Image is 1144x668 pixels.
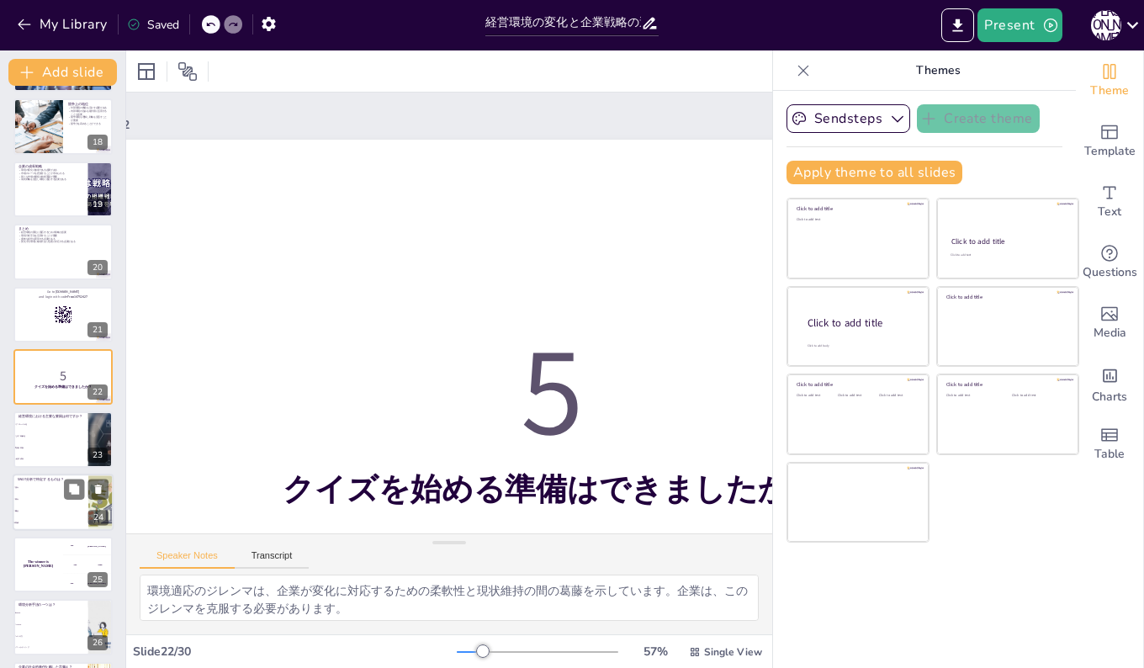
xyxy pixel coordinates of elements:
span: 経済成長 [16,459,87,461]
button: Export to PowerPoint [941,8,974,42]
p: SWOT分析で特定するものは？ [18,476,83,481]
p: 環境の変化に敏感である必要がある [19,168,83,172]
div: https://cdn.sendsteps.com/images/logo/sendsteps_logo_white.pnghttps://cdn.sendsteps.com/images/lo... [13,349,113,405]
div: 25 [87,572,108,587]
button: Speaker Notes [140,550,235,569]
span: 強み [15,485,87,488]
div: https://cdn.sendsteps.com/images/logo/sendsteps_logo_white.pnghttps://cdn.sendsteps.com/images/lo... [13,411,113,467]
span: 5つの力 [16,634,87,637]
p: 経営環境の変化に適応するための戦略が必要 [19,231,108,235]
div: 24 [13,474,114,531]
div: 200 [63,555,113,574]
p: and login with code [19,294,108,299]
span: 脅威 [15,522,87,524]
div: 18 [87,135,108,150]
button: My Library [13,11,114,38]
span: 機会 [15,509,87,512]
p: まとめ [19,226,108,231]
div: 26 [87,635,108,650]
div: Click to add title [946,294,1067,300]
div: Click to add text [797,218,917,222]
p: 内部環境の強みを最大限に活用することが必要 [68,109,108,115]
div: Add charts and graphs [1076,353,1143,414]
div: Click to add text [879,394,917,398]
div: 57 % [635,644,675,660]
div: Click to add text [838,394,876,398]
div: Add text boxes [1076,172,1143,232]
p: Go to [19,289,108,294]
div: 100 [63,537,113,555]
button: Present [977,8,1062,42]
button: Apply theme to all slides [786,161,962,184]
span: Text [1098,203,1121,221]
div: Add images, graphics, shapes or video [1076,293,1143,353]
h4: The winner is [PERSON_NAME] [13,560,63,569]
span: 弱み [15,497,87,500]
p: 市場のニーズを把握することが求められる [19,172,83,175]
span: グローバル化 [16,423,87,426]
div: Click to add text [1012,394,1065,398]
span: Template [1084,142,1136,161]
div: Click to add text [951,253,1062,257]
div: 20 [87,260,108,275]
p: 新たな市場の開拓や技術革新が重要 [19,175,83,178]
span: Charts [1092,388,1127,406]
p: 5 [135,305,969,479]
p: 競争上の地位 [68,102,108,107]
strong: クイズを始める準備はできましたか？ [34,384,92,389]
div: 21 [87,322,108,337]
div: Jaap [98,564,102,566]
div: 22 [87,384,108,400]
button: Sendsteps [786,104,910,133]
button: Add slide [8,59,117,86]
div: Add ready made slides [1076,111,1143,172]
div: Click to add body [808,343,914,347]
button: Duplicate Slide [64,479,84,499]
div: Click to add title [951,236,1063,247]
div: https://cdn.sendsteps.com/images/logo/sendsteps_logo_white.pnghttps://cdn.sendsteps.com/images/lo... [13,224,113,279]
span: Media [1094,324,1126,342]
p: 環境分析手法の一つは？ [19,602,83,607]
div: https://cdn.sendsteps.com/images/logo/sendsteps_logo_white.pnghttps://cdn.sendsteps.com/images/lo... [13,162,113,217]
div: 300 [63,575,113,593]
div: Slide 22 / 30 [133,644,457,660]
div: 25 [13,537,113,592]
div: Click to add title [946,381,1067,388]
div: Click to add title [808,315,915,330]
span: SWOT [16,623,87,624]
div: Add a table [1076,414,1143,474]
div: 26 [13,599,113,655]
span: Table [1094,445,1125,464]
span: Single View [704,645,762,659]
p: Themes [817,50,1059,91]
span: PEST [16,612,87,613]
span: Position [177,61,198,82]
input: Insert title [485,11,642,35]
span: 技術革新 [16,447,87,449]
div: Click to add text [946,394,999,398]
div: 23 [87,448,108,463]
span: Questions [1083,263,1137,282]
div: Get real-time input from your audience [1076,232,1143,293]
strong: クイズを始める準備はできましたか？ [283,469,821,511]
span: 少子高齢化 [16,435,87,437]
div: https://cdn.sendsteps.com/images/logo/sendsteps_logo_white.pnghttps://cdn.sendsteps.com/images/lo... [13,287,113,342]
p: 5 [19,367,108,385]
button: [PERSON_NAME] [1091,8,1121,42]
div: Slide 22 [88,117,834,133]
div: Saved [127,17,179,33]
div: Click to add text [797,394,834,398]
span: Theme [1090,82,1129,100]
div: Change the overall theme [1076,50,1143,111]
p: 成長戦略を見直し環境に適応する必要がある [19,178,83,181]
p: 柔軟な経営を実現する必要がある [19,237,108,241]
div: Click to add title [797,205,917,212]
button: Transcript [235,550,310,569]
button: Create theme [917,104,1040,133]
div: 19 [87,197,108,212]
p: 競争力を高めることができる [68,121,108,125]
div: 24 [88,510,109,525]
p: 企業の成長戦略 [19,164,83,169]
p: 競争環境を理解し戦略を見直すことが重要 [68,115,108,121]
div: Click to add title [797,381,917,388]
